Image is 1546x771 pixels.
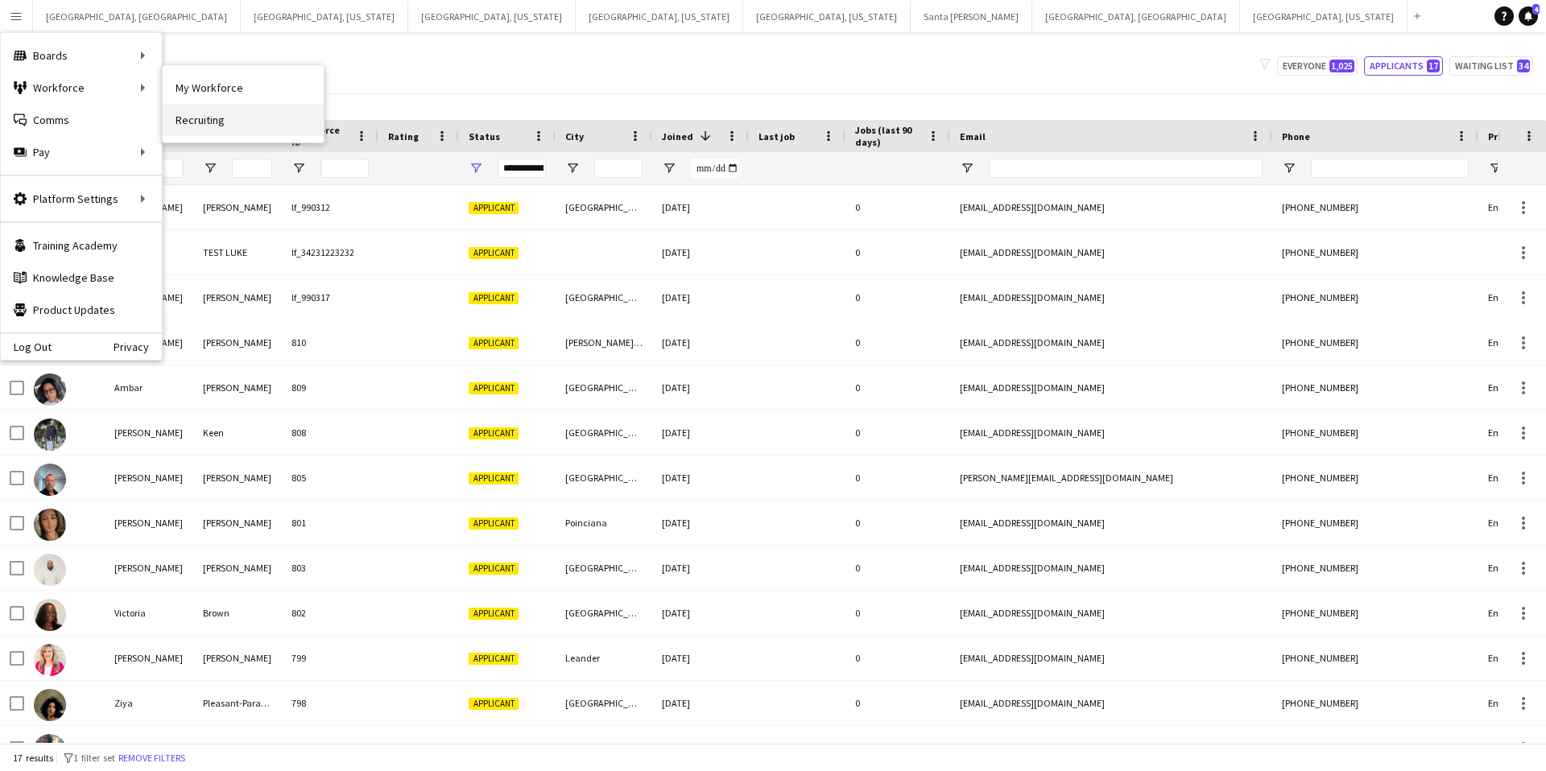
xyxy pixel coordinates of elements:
div: 0 [845,546,950,590]
input: Email Filter Input [989,159,1263,178]
div: [EMAIL_ADDRESS][DOMAIN_NAME] [950,410,1272,455]
div: 802 [282,591,378,635]
div: [DATE] [652,591,749,635]
div: [PHONE_NUMBER] [1272,275,1478,320]
img: Marcus Cobbs [34,554,66,586]
div: [EMAIL_ADDRESS][DOMAIN_NAME] [950,275,1272,320]
button: [GEOGRAPHIC_DATA], [US_STATE] [408,1,576,32]
div: Ambar [105,365,193,410]
div: 809 [282,365,378,410]
div: [PERSON_NAME] [193,320,282,365]
div: Berchel [193,726,282,770]
div: [GEOGRAPHIC_DATA] [556,365,652,410]
div: [DATE] [652,456,749,500]
div: [GEOGRAPHIC_DATA] [556,456,652,500]
span: 34 [1517,60,1530,72]
input: First Name Filter Input [143,159,184,178]
button: Everyone1,025 [1277,56,1358,76]
div: Brown [193,591,282,635]
input: Phone Filter Input [1311,159,1469,178]
div: 801 [282,501,378,545]
div: [EMAIL_ADDRESS][DOMAIN_NAME] [950,726,1272,770]
span: Applicant [469,517,519,530]
span: Last job [759,130,795,142]
button: [GEOGRAPHIC_DATA], [US_STATE] [241,1,408,32]
div: [PHONE_NUMBER] [1272,591,1478,635]
div: [PHONE_NUMBER] [1272,501,1478,545]
div: Boards [1,39,162,72]
div: [PHONE_NUMBER] [1272,681,1478,725]
span: Applicant [469,472,519,484]
span: Rating [388,130,419,142]
span: Applicant [469,382,519,394]
a: Knowledge Base [1,262,162,294]
button: Open Filter Menu [565,161,580,175]
div: [PERSON_NAME] [193,365,282,410]
span: Applicant [469,698,519,710]
img: Ashley Horner [34,644,66,676]
div: [DATE] [652,230,749,274]
input: Workforce ID Filter Input [320,159,369,178]
div: [PERSON_NAME] [105,636,193,680]
div: 0 [845,636,950,680]
span: Status [469,130,500,142]
div: 0 [845,410,950,455]
div: [PERSON_NAME] [105,456,193,500]
div: 0 [845,456,950,500]
div: [EMAIL_ADDRESS][DOMAIN_NAME] [950,501,1272,545]
div: [EMAIL_ADDRESS][DOMAIN_NAME] [950,681,1272,725]
span: Applicant [469,337,519,349]
button: Remove filters [115,749,188,767]
div: [PHONE_NUMBER] [1272,546,1478,590]
div: [DATE] [652,726,749,770]
input: City Filter Input [594,159,643,178]
a: My Workforce [163,72,324,104]
div: [DATE] [652,320,749,365]
div: [DATE] [652,365,749,410]
div: [DATE] [652,546,749,590]
span: Applicant [469,653,519,665]
div: [GEOGRAPHIC_DATA] [556,591,652,635]
div: 805 [282,456,378,500]
span: Applicant [469,202,519,214]
a: Privacy [114,340,162,353]
span: Phone [1282,130,1310,142]
img: Ziya Pleasant-Paramo [34,689,66,721]
div: [PHONE_NUMBER] [1272,726,1478,770]
span: Applicant [469,608,519,620]
a: Training Academy [1,229,162,262]
div: 0 [845,681,950,725]
div: 799 [282,636,378,680]
img: Christina Gonzalez [34,509,66,541]
span: City [565,130,584,142]
div: [PERSON_NAME] [105,501,193,545]
a: 4 [1519,6,1538,26]
div: [PERSON_NAME] [105,410,193,455]
div: lf_34231223232 [282,230,378,274]
div: [PERSON_NAME] [193,636,282,680]
div: TEST LUKE [193,230,282,274]
div: [DATE] [652,275,749,320]
div: [DATE] [652,410,749,455]
button: Open Filter Menu [1282,161,1296,175]
div: Workforce [1,72,162,104]
div: [EMAIL_ADDRESS][DOMAIN_NAME] [950,546,1272,590]
div: [PERSON_NAME][EMAIL_ADDRESS][DOMAIN_NAME] [950,456,1272,500]
div: [PERSON_NAME] [105,726,193,770]
div: [GEOGRAPHIC_DATA] [556,546,652,590]
span: 1,025 [1329,60,1354,72]
div: 0 [845,365,950,410]
button: Waiting list34 [1449,56,1533,76]
div: Platform Settings [1,183,162,215]
img: Ambar Rodriguez [34,373,66,406]
span: Applicant [469,247,519,259]
div: [PHONE_NUMBER] [1272,456,1478,500]
span: Applicant [469,427,519,439]
div: 0 [845,230,950,274]
span: Applicant [469,563,519,575]
span: 1 filter set [73,752,115,764]
div: [EMAIL_ADDRESS][DOMAIN_NAME] [950,591,1272,635]
img: John Keen [34,418,66,451]
img: Victoria Brown [34,599,66,631]
div: 0 [845,275,950,320]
